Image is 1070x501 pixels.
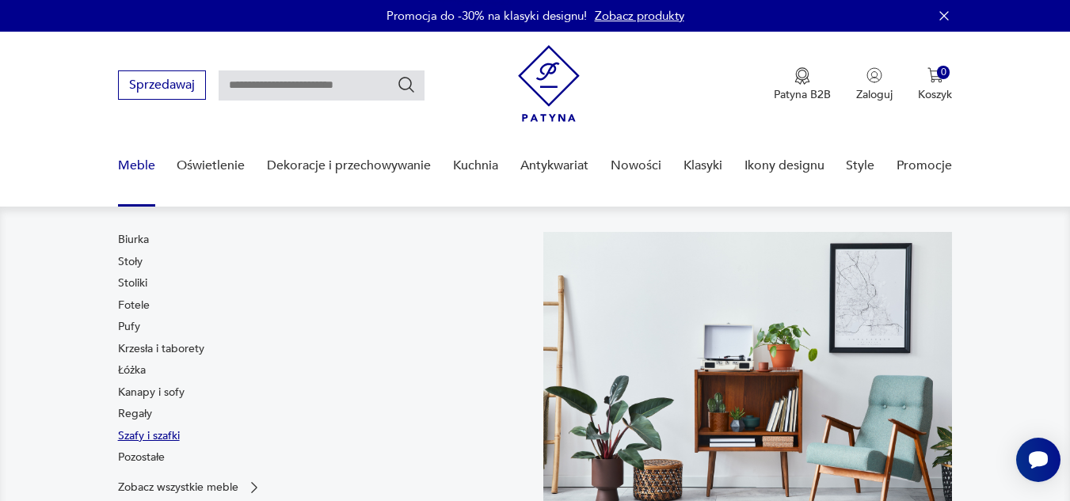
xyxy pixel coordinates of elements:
[118,362,146,378] a: Łóżka
[918,67,952,102] button: 0Koszyk
[856,87,893,102] p: Zaloguj
[118,275,147,291] a: Stoliki
[177,135,245,196] a: Oświetlenie
[118,482,238,492] p: Zobacz wszystkie meble
[897,135,952,196] a: Promocje
[744,135,824,196] a: Ikony designu
[611,135,661,196] a: Nowości
[118,232,149,248] a: Biurka
[267,135,431,196] a: Dekoracje i przechowywanie
[774,67,831,102] a: Ikona medaluPatyna B2B
[774,67,831,102] button: Patyna B2B
[118,450,165,465] a: Pozostałe
[386,8,587,24] p: Promocja do -30% na klasyki designu!
[118,135,155,196] a: Meble
[918,87,952,102] p: Koszyk
[118,298,150,313] a: Fotele
[518,45,580,122] img: Patyna - sklep z meblami i dekoracjami vintage
[118,406,152,422] a: Regały
[118,385,185,400] a: Kanapy i sofy
[118,480,262,495] a: Zobacz wszystkie meble
[118,428,180,444] a: Szafy i szafki
[866,67,882,83] img: Ikonka użytkownika
[118,319,140,335] a: Pufy
[794,67,810,85] img: Ikona medalu
[856,67,893,102] button: Zaloguj
[118,254,143,270] a: Stoły
[846,135,874,196] a: Style
[118,341,204,357] a: Krzesła i taborety
[927,67,943,83] img: Ikona koszyka
[684,135,722,196] a: Klasyki
[397,75,416,94] button: Szukaj
[453,135,498,196] a: Kuchnia
[1016,438,1060,482] iframe: Smartsupp widget button
[774,87,831,102] p: Patyna B2B
[118,70,206,100] button: Sprzedawaj
[595,8,684,24] a: Zobacz produkty
[937,66,950,79] div: 0
[118,81,206,92] a: Sprzedawaj
[520,135,588,196] a: Antykwariat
